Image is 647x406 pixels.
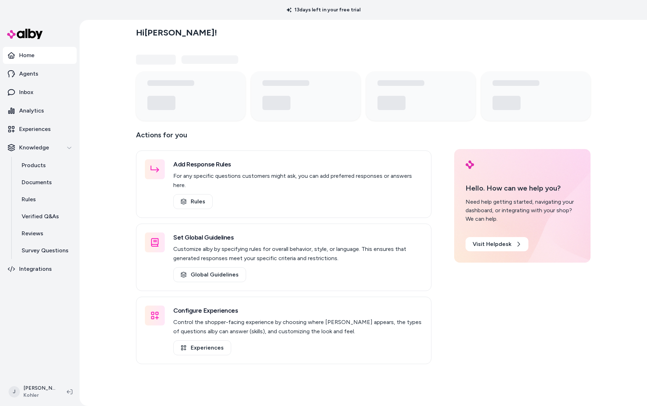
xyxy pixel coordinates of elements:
[15,174,77,191] a: Documents
[173,340,231,355] a: Experiences
[23,392,55,399] span: Kohler
[466,160,474,169] img: alby Logo
[15,225,77,242] a: Reviews
[466,198,579,223] div: Need help getting started, navigating your dashboard, or integrating with your shop? We can help.
[3,121,77,138] a: Experiences
[3,260,77,278] a: Integrations
[19,51,34,60] p: Home
[22,161,46,170] p: Products
[23,385,55,392] p: [PERSON_NAME]
[19,125,51,133] p: Experiences
[173,159,423,169] h3: Add Response Rules
[19,70,38,78] p: Agents
[15,191,77,208] a: Rules
[15,157,77,174] a: Products
[3,102,77,119] a: Analytics
[22,195,36,204] p: Rules
[466,183,579,193] p: Hello. How can we help you?
[19,143,49,152] p: Knowledge
[3,84,77,101] a: Inbox
[19,265,52,273] p: Integrations
[282,6,365,13] p: 13 days left in your free trial
[136,27,217,38] h2: Hi [PERSON_NAME] !
[22,229,43,238] p: Reviews
[173,306,423,316] h3: Configure Experiences
[7,29,43,39] img: alby Logo
[3,65,77,82] a: Agents
[22,178,52,187] p: Documents
[15,208,77,225] a: Verified Q&As
[22,246,69,255] p: Survey Questions
[3,47,77,64] a: Home
[9,386,20,397] span: J
[19,88,33,97] p: Inbox
[15,242,77,259] a: Survey Questions
[173,194,213,209] a: Rules
[173,267,246,282] a: Global Guidelines
[173,171,423,190] p: For any specific questions customers might ask, you can add preferred responses or answers here.
[173,232,423,242] h3: Set Global Guidelines
[173,318,423,336] p: Control the shopper-facing experience by choosing where [PERSON_NAME] appears, the types of quest...
[22,212,59,221] p: Verified Q&As
[4,380,61,403] button: J[PERSON_NAME]Kohler
[136,129,431,146] p: Actions for you
[3,139,77,156] button: Knowledge
[19,106,44,115] p: Analytics
[466,237,528,251] a: Visit Helpdesk
[173,245,423,263] p: Customize alby by specifying rules for overall behavior, style, or language. This ensures that ge...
